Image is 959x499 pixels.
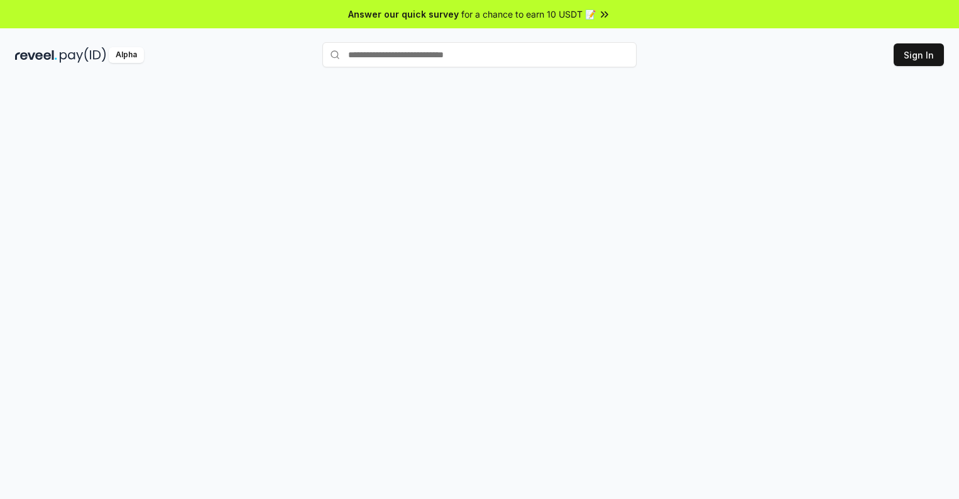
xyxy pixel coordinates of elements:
[15,47,57,63] img: reveel_dark
[348,8,459,21] span: Answer our quick survey
[894,43,944,66] button: Sign In
[461,8,596,21] span: for a chance to earn 10 USDT 📝
[109,47,144,63] div: Alpha
[60,47,106,63] img: pay_id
